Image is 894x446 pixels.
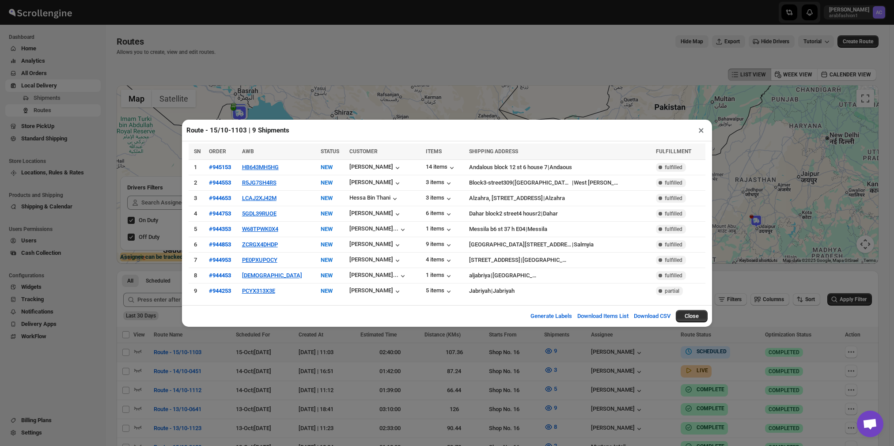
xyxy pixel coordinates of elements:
[469,209,541,218] div: Dahar block2 street4 housr2
[656,148,691,155] span: FULFILLMENT
[469,209,651,218] div: |
[493,287,515,295] div: Jabriyah
[209,164,231,170] button: #945153
[189,175,206,190] td: 2
[469,240,651,249] div: |
[321,287,333,294] span: NEW
[469,256,651,265] div: |
[469,287,491,295] div: Jabriyah
[209,148,226,155] span: ORDER
[242,257,277,263] button: PE0PXUPOCY
[426,241,453,249] button: 9 items
[426,272,453,280] button: 1 items
[189,283,206,299] td: 9
[545,194,565,203] div: Alzahra
[242,210,277,217] button: 5GDL39RUOE
[242,241,278,248] button: ZCRGX4DHDP
[523,256,567,265] div: [GEOGRAPHIC_DATA]
[209,272,231,279] button: #944453
[676,310,708,322] button: Close
[189,159,206,175] td: 1
[426,225,453,234] button: 1 items
[242,164,279,170] button: HB643MH5HG
[469,148,518,155] span: SHIPPING ADDRESS
[469,163,547,172] div: Andalous block 12 st 6 house 7
[321,241,333,248] span: NEW
[469,178,651,187] div: |
[189,252,206,268] td: 7
[321,257,333,263] span: NEW
[209,287,231,294] button: #944253
[242,272,302,279] button: [DEMOGRAPHIC_DATA]
[665,241,682,248] span: fulfilled
[469,287,651,295] div: |
[665,164,682,171] span: fulfilled
[321,195,333,201] span: NEW
[426,210,453,219] div: 6 items
[321,164,333,170] span: NEW
[665,195,682,202] span: fulfilled
[426,194,453,203] button: 3 items
[349,272,398,278] div: [PERSON_NAME]...
[426,163,456,172] button: 14 items
[242,195,277,201] button: LCAJ2XJ42M
[426,148,442,155] span: ITEMS
[426,179,453,188] button: 3 items
[242,226,278,232] button: W68TPWK0X4
[665,272,682,279] span: fulfilled
[209,257,231,263] button: #944953
[469,271,490,280] div: aljabriya
[349,210,402,219] button: [PERSON_NAME]
[469,225,651,234] div: |
[857,411,883,437] div: Open chat
[209,179,231,186] button: #944553
[543,209,558,218] div: Dahar
[349,225,407,234] button: [PERSON_NAME]...
[665,226,682,233] span: fulfilled
[665,210,682,217] span: fulfilled
[665,287,679,295] span: partial
[349,287,402,296] button: [PERSON_NAME]
[321,272,333,279] span: NEW
[242,148,254,155] span: AWB
[189,268,206,283] td: 8
[189,237,206,252] td: 6
[242,179,277,186] button: R5JG7SH4RS
[349,194,399,203] button: Hessa Bin Thani
[665,179,682,186] span: fulfilled
[349,148,378,155] span: CUSTOMER
[695,124,708,136] button: ×
[426,256,453,265] div: 4 items
[209,241,231,248] button: #944853
[349,272,407,280] button: [PERSON_NAME]...
[194,148,201,155] span: SN
[469,194,543,203] div: Alzahra, [STREET_ADDRESS]
[349,163,402,172] button: [PERSON_NAME]
[349,256,402,265] div: [PERSON_NAME]
[426,287,453,296] button: 5 items
[209,210,231,217] div: #944753
[572,307,634,325] button: Download Items List
[665,257,682,264] span: fulfilled
[469,225,525,234] div: Messila b6 st 37 h E04
[209,195,231,201] button: #944653
[349,241,402,249] button: [PERSON_NAME]
[525,307,577,325] button: Generate Labels
[349,179,402,188] button: [PERSON_NAME]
